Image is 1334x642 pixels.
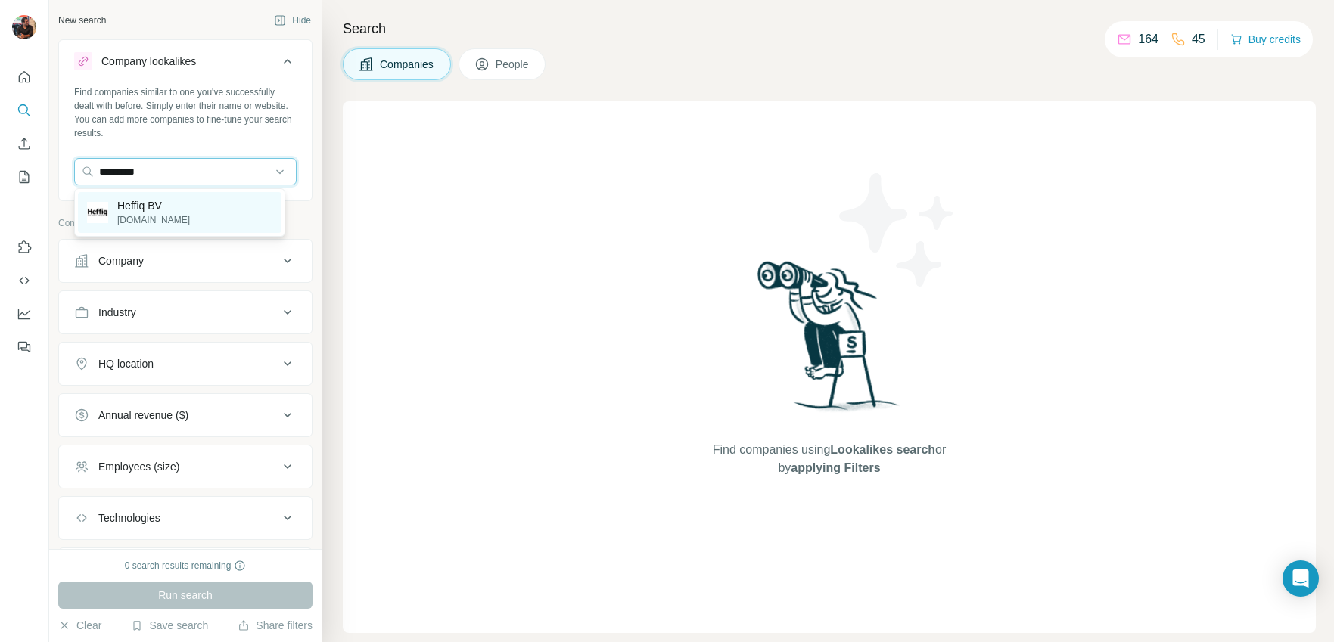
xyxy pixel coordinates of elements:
[58,14,106,27] div: New search
[59,294,312,330] button: Industry
[12,333,36,361] button: Feedback
[117,198,190,213] p: Heffiq BV
[12,130,36,157] button: Enrich CSV
[125,559,247,572] div: 0 search results remaining
[12,163,36,191] button: My lists
[12,234,36,261] button: Use Surfe on LinkedIn
[98,510,160,526] div: Technologies
[117,213,190,227] p: [DOMAIN_NAME]
[708,441,950,477] span: Find companies using or by
[58,216,313,230] p: Company information
[98,459,179,474] div: Employees (size)
[1283,560,1319,597] div: Open Intercom Messenger
[12,97,36,124] button: Search
[58,618,101,633] button: Clear
[238,618,313,633] button: Share filters
[87,202,108,223] img: Heffiq BV
[101,54,196,69] div: Company lookalikes
[98,408,188,423] div: Annual revenue ($)
[98,305,136,320] div: Industry
[98,356,154,371] div: HQ location
[496,57,530,72] span: People
[12,64,36,91] button: Quick start
[830,443,935,456] span: Lookalikes search
[59,43,312,85] button: Company lookalikes
[751,257,908,426] img: Surfe Illustration - Woman searching with binoculars
[59,243,312,279] button: Company
[59,346,312,382] button: HQ location
[131,618,208,633] button: Save search
[12,15,36,39] img: Avatar
[59,500,312,536] button: Technologies
[1230,29,1301,50] button: Buy credits
[12,300,36,327] button: Dashboard
[1192,30,1205,48] p: 45
[343,18,1316,39] h4: Search
[59,397,312,433] button: Annual revenue ($)
[829,162,966,298] img: Surfe Illustration - Stars
[380,57,435,72] span: Companies
[59,448,312,485] button: Employees (size)
[98,253,144,268] div: Company
[1138,30,1158,48] p: 164
[12,267,36,294] button: Use Surfe API
[74,85,297,140] div: Find companies similar to one you've successfully dealt with before. Simply enter their name or w...
[263,9,322,32] button: Hide
[791,461,880,474] span: applying Filters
